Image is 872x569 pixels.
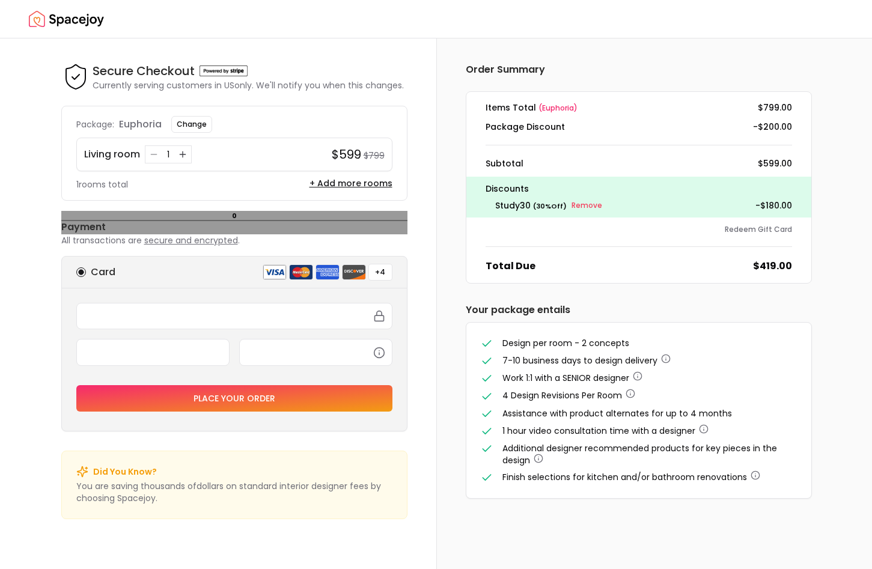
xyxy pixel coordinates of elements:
[93,79,404,91] p: Currently serving customers in US only. We'll notify you when this changes.
[502,389,622,401] span: 4 Design Revisions Per Room
[76,385,392,412] button: Place your order
[364,150,385,162] small: $799
[753,121,792,133] dd: -$200.00
[309,177,392,189] button: + Add more rooms
[76,480,392,504] p: You are saving thousands of dollar s on standard interior designer fees by choosing Spacejoy.
[91,265,115,279] h6: Card
[84,311,385,321] iframe: Secure card number input frame
[93,466,157,478] p: Did You Know?
[177,148,189,160] button: Increase quantity for Living room
[466,62,812,77] h6: Order Summary
[93,62,195,79] h4: Secure Checkout
[200,65,248,76] img: Powered by stripe
[263,264,287,280] img: visa
[316,264,340,280] img: american express
[76,178,128,190] p: 1 rooms total
[502,354,657,367] span: 7-10 business days to design delivery
[61,234,407,246] p: All transactions are .
[753,259,792,273] dd: $419.00
[502,337,629,349] span: Design per room - 2 concepts
[247,347,385,358] iframe: Secure CVC input frame
[486,157,523,169] dt: Subtotal
[289,264,313,280] img: mastercard
[332,146,361,163] h4: $599
[502,407,732,419] span: Assistance with product alternates for up to 4 months
[502,372,629,384] span: Work 1:1 with a SENIOR designer
[61,220,407,234] h6: Payment
[119,117,162,132] p: euphoria
[162,148,174,160] div: 1
[725,225,792,234] button: Redeem Gift Card
[148,148,160,160] button: Decrease quantity for Living room
[466,303,812,317] h6: Your package entails
[368,264,392,281] button: +4
[486,102,578,114] dt: Items Total
[76,118,114,130] p: Package:
[502,471,747,483] span: Finish selections for kitchen and/or bathroom renovations
[755,198,792,213] p: - $180.00
[758,157,792,169] dd: $599.00
[486,181,792,196] p: Discounts
[342,264,366,280] img: discover
[758,102,792,114] dd: $799.00
[144,234,238,246] span: secure and encrypted
[84,147,140,162] p: Living room
[29,7,104,31] a: Spacejoy
[486,259,535,273] dt: Total Due
[171,116,212,133] button: Change
[495,199,531,211] span: study30
[538,103,578,113] span: ( euphoria )
[29,7,104,31] img: Spacejoy Logo
[502,425,695,437] span: 1 hour video consultation time with a designer
[572,201,602,210] small: Remove
[486,121,565,133] dt: Package Discount
[502,442,777,466] span: Additional designer recommended products for key pieces in the design
[533,201,567,211] small: ( 30 % Off)
[84,347,222,358] iframe: Secure expiration date input frame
